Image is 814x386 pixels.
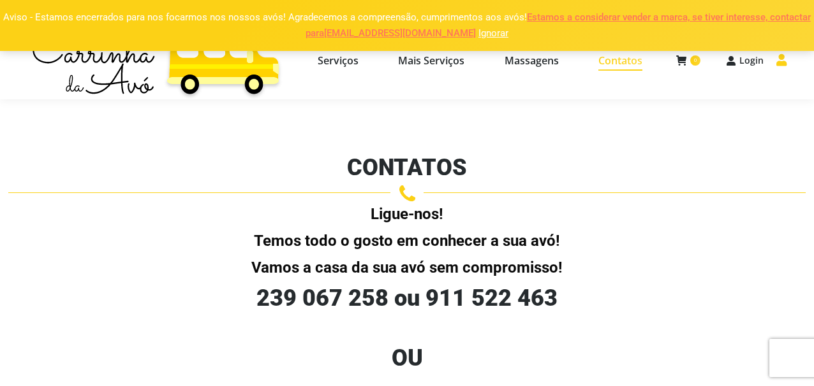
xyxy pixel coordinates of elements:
[505,54,559,67] span: Massagens
[8,257,806,278] p: Vamos a casa da sua avó sem compromisso!
[598,54,642,67] span: Contatos
[306,11,811,39] a: Estamos a considerar vender a marca, se tiver interesse, contactar para [EMAIL_ADDRESS][DOMAIN_NAME]
[690,55,700,66] span: 0
[8,344,806,372] h2: OU
[726,55,764,66] a: Login
[381,32,481,88] a: Mais Serviços
[478,27,508,39] a: Ignorar
[301,32,375,88] a: Serviços
[488,32,575,88] a: Massagens
[8,231,806,251] p: Temos todo o gosto em conhecer a sua avó!
[318,54,359,67] span: Serviços
[582,32,659,88] a: Contatos
[398,54,464,67] span: Mais Serviços
[8,204,806,278] div: Ligue-nos!
[8,284,806,312] h2: 239 067 258 ou 911 522 463
[27,21,285,99] img: Carrinha da Avó
[8,154,806,182] h2: CONTATOS
[676,55,700,66] a: 0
